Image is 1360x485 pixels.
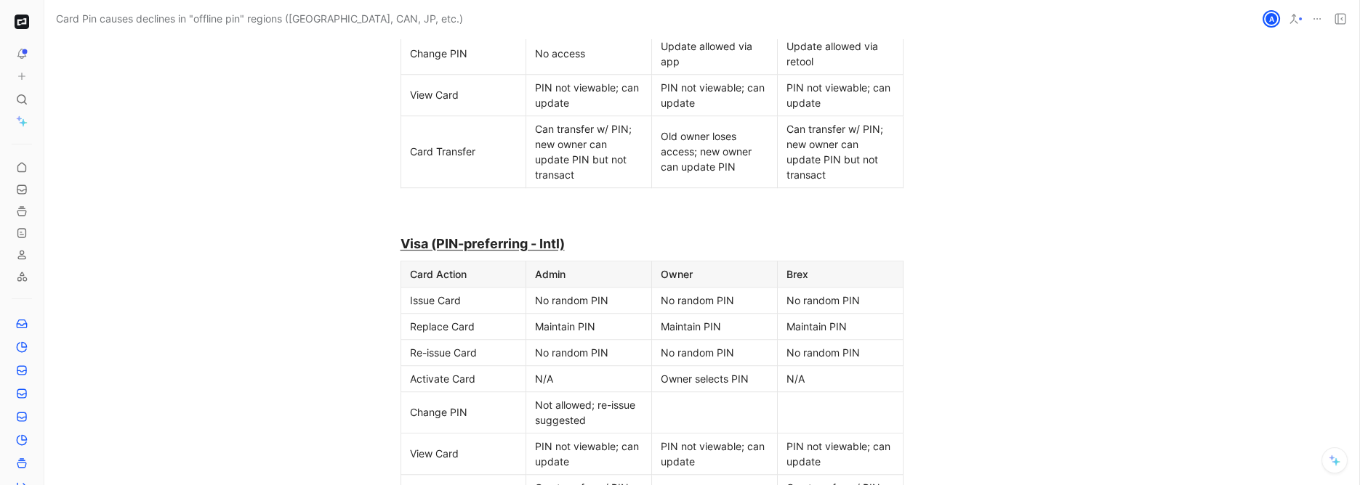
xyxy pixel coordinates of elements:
[661,38,768,69] div: Update allowed via app
[535,266,643,282] div: Admin
[786,345,894,360] div: No random PIN
[661,371,768,386] div: Owner selects PIN
[12,12,32,32] button: Brex
[535,439,643,469] div: PIN not viewable; can update
[661,345,768,360] div: No random PIN
[535,121,643,182] div: Can transfer w/ PIN; new owner can update PIN but not transact
[1264,12,1279,26] div: A
[661,439,768,469] div: PIN not viewable; can update
[786,38,894,69] div: Update allowed via retool
[535,46,643,61] div: No access
[535,371,643,386] div: N/A
[401,236,565,251] u: Visa (PIN-preferring - Intl)
[410,371,518,386] div: Activate Card
[410,46,518,61] div: Change PIN
[410,266,518,282] div: Card Action
[786,266,894,282] div: Brex
[56,10,463,28] span: Card Pin causes declines in "offline pin" regions ([GEOGRAPHIC_DATA], CAN, JP, etc.)
[535,319,643,334] div: Maintain PIN
[786,319,894,334] div: Maintain PIN
[535,397,643,428] div: Not allowed; re-issue suggested
[410,446,518,461] div: View Card
[535,80,643,110] div: PIN not viewable; can update
[786,121,894,182] div: Can transfer w/ PIN; new owner can update PIN but not transact
[410,293,518,308] div: Issue Card
[410,319,518,334] div: Replace Card
[661,129,768,174] div: Old owner loses access; new owner can update PIN
[786,439,894,469] div: PIN not viewable; can update
[410,144,518,159] div: Card Transfer
[661,80,768,110] div: PIN not viewable; can update
[786,293,894,308] div: No random PIN
[535,293,643,308] div: No random PIN
[410,87,518,102] div: View Card
[661,266,768,282] div: Owner
[15,15,29,29] img: Brex
[410,345,518,360] div: Re-issue Card
[786,80,894,110] div: PIN not viewable; can update
[410,404,518,420] div: Change PIN
[661,319,768,334] div: Maintain PIN
[661,293,768,308] div: No random PIN
[786,371,894,386] div: N/A
[535,345,643,360] div: No random PIN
